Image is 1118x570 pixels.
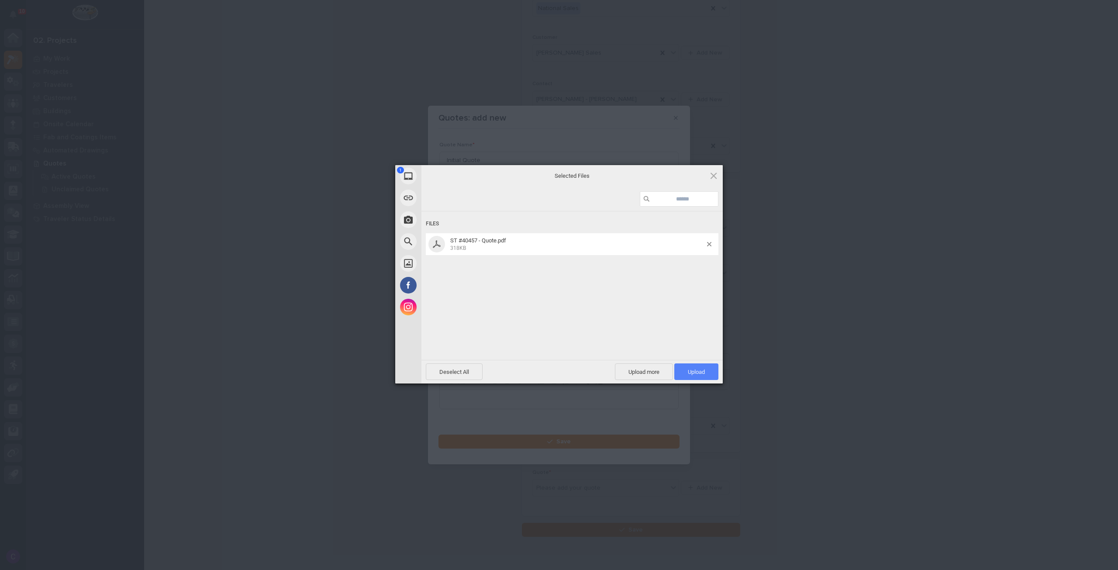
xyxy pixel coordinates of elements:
[395,165,500,187] div: My Device
[395,209,500,231] div: Take Photo
[395,274,500,296] div: Facebook
[709,171,718,180] span: Click here or hit ESC to close picker
[426,363,483,380] span: Deselect All
[450,237,506,244] span: ST #40457 - Quote.pdf
[395,231,500,252] div: Web Search
[426,216,718,232] div: Files
[395,252,500,274] div: Unsplash
[450,245,466,251] span: 318KB
[397,167,404,173] span: 1
[615,363,673,380] span: Upload more
[485,172,659,180] span: Selected Files
[448,237,707,252] span: ST #40457 - Quote.pdf
[688,369,705,375] span: Upload
[674,363,718,380] span: Upload
[395,296,500,318] div: Instagram
[395,187,500,209] div: Link (URL)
